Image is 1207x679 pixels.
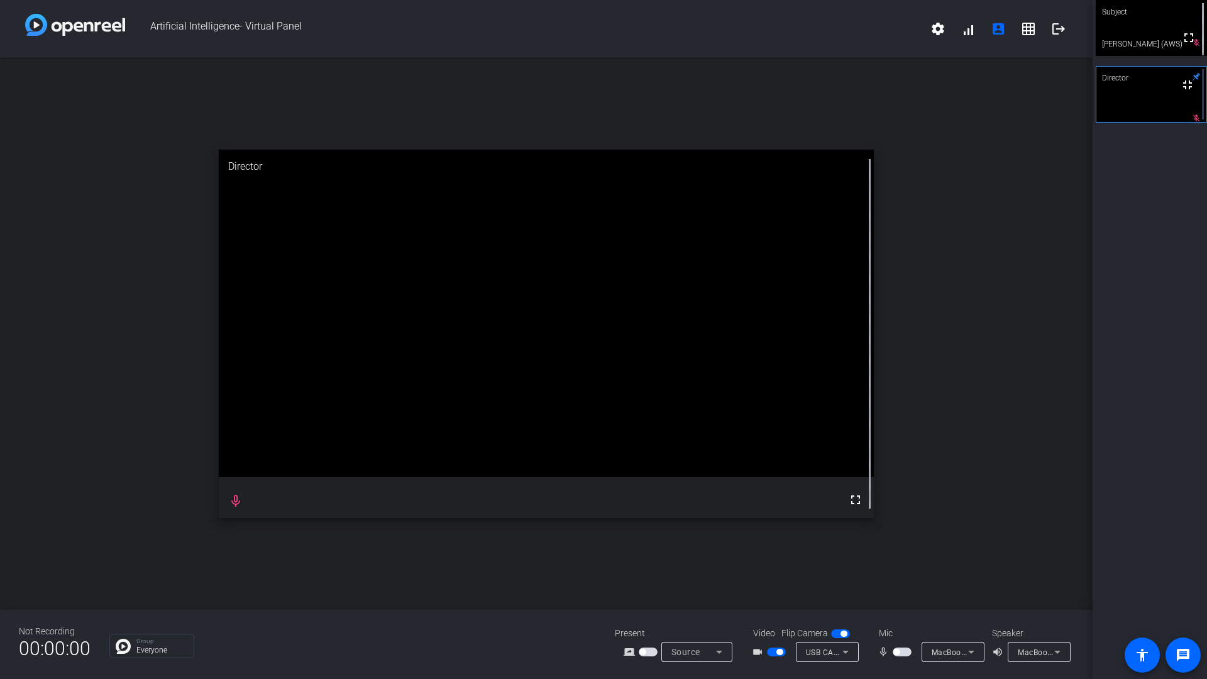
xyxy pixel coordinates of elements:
[992,644,1007,660] mat-icon: volume_up
[1180,77,1195,92] mat-icon: fullscreen_exit
[992,627,1067,640] div: Speaker
[136,638,187,644] p: Group
[116,639,131,654] img: Chat Icon
[1135,648,1150,663] mat-icon: accessibility
[991,21,1006,36] mat-icon: account_box
[125,14,923,44] span: Artificial Intelligence- Virtual Panel
[753,627,775,640] span: Video
[752,644,767,660] mat-icon: videocam_outline
[615,627,741,640] div: Present
[781,627,828,640] span: Flip Camera
[848,492,863,507] mat-icon: fullscreen
[25,14,125,36] img: white-gradient.svg
[219,150,874,184] div: Director
[19,625,91,638] div: Not Recording
[671,647,700,657] span: Source
[866,627,992,640] div: Mic
[878,644,893,660] mat-icon: mic_none
[1176,648,1191,663] mat-icon: message
[1021,21,1036,36] mat-icon: grid_on
[1181,30,1196,45] mat-icon: fullscreen
[806,647,855,657] span: USB CAMERA
[1018,647,1102,657] span: MacBook Pro Speakers
[932,647,1026,657] span: MacBook Pro Microphone
[953,14,983,44] button: signal_cellular_alt
[1096,66,1207,90] div: Director
[136,646,187,654] p: Everyone
[930,21,945,36] mat-icon: settings
[19,633,91,664] span: 00:00:00
[1051,21,1066,36] mat-icon: logout
[624,644,639,660] mat-icon: screen_share_outline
